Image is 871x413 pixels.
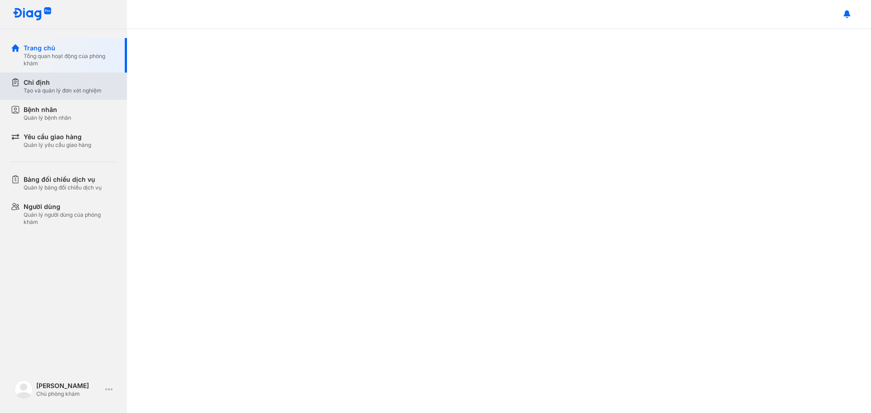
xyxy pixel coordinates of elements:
div: Bệnh nhân [24,105,71,114]
div: [PERSON_NAME] [36,381,102,390]
div: Người dùng [24,202,116,211]
div: Tổng quan hoạt động của phòng khám [24,53,116,67]
div: Trang chủ [24,44,116,53]
div: Tạo và quản lý đơn xét nghiệm [24,87,102,94]
div: Bảng đối chiếu dịch vụ [24,175,102,184]
div: Yêu cầu giao hàng [24,132,91,141]
div: Quản lý yêu cầu giao hàng [24,141,91,149]
div: Quản lý bảng đối chiếu dịch vụ [24,184,102,191]
div: Chỉ định [24,78,102,87]
img: logo [15,380,33,398]
div: Quản lý người dùng của phòng khám [24,211,116,226]
div: Chủ phòng khám [36,390,102,398]
div: Quản lý bệnh nhân [24,114,71,121]
img: logo [13,7,52,21]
